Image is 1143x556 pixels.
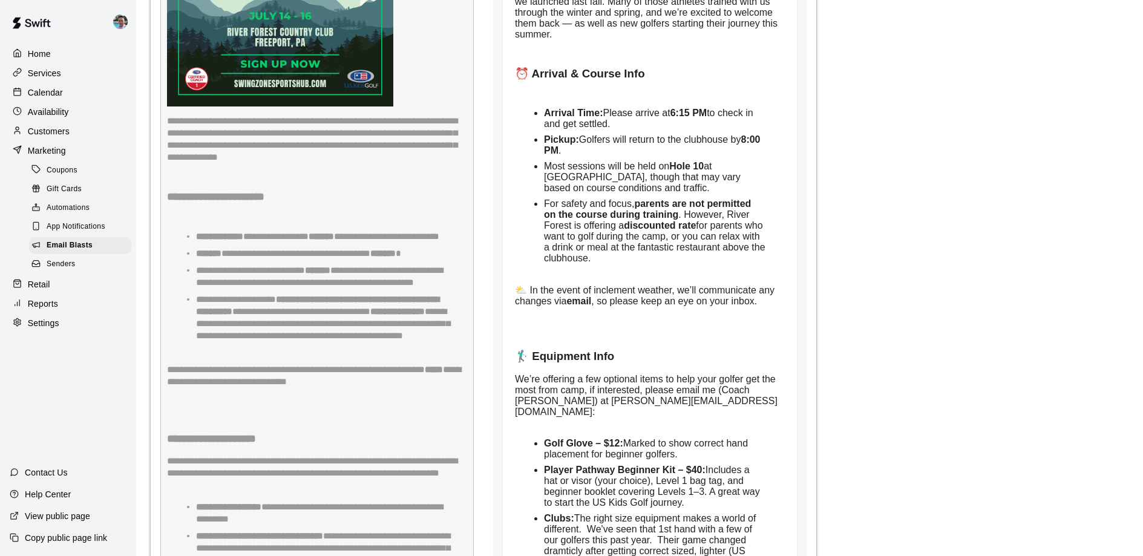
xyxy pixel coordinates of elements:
span: Most sessions will be held on [544,161,669,171]
p: Services [28,67,61,79]
p: Reports [28,298,58,310]
span: We’re offering a few optional items to help your golfer get the most from camp, if interested, pl... [515,374,778,417]
p: Customers [28,125,70,137]
strong: Golf Glove – $12: [544,438,623,448]
p: Copy public page link [25,532,107,544]
a: Reports [10,295,126,313]
p: Calendar [28,87,63,99]
p: Home [28,48,51,60]
a: Availability [10,103,126,121]
strong: Arrival Time: [544,108,603,118]
strong: email [566,296,591,306]
div: Email Blasts [29,237,131,254]
span: to check in and get settled. [544,108,756,129]
span: at [GEOGRAPHIC_DATA], though that may vary based on course conditions and traffic. [544,161,743,193]
a: Customers [10,122,126,140]
a: Retail [10,275,126,293]
strong: Player Pathway Beginner Kit – $40: [544,465,706,475]
span: Golfers will return to the clubhouse by [579,134,741,145]
span: ⛅ In the event of inclement weather, we’ll communicate any changes via [515,285,778,306]
a: Services [10,64,126,82]
strong: discounted rate [624,220,696,231]
p: Availability [28,106,69,118]
a: Gift Cards [29,180,136,198]
span: . However, River Forest is offering a [544,209,752,231]
span: For safety and focus, [544,198,634,209]
span: Automations [47,202,90,214]
span: Senders [47,258,76,270]
span: Please arrive at [603,108,670,118]
strong: ⏰ Arrival & Course Info [515,67,645,80]
img: Ryan Goehring [113,15,128,29]
a: Home [10,45,126,63]
span: for parents who want to golf during the camp, or you can relax with a drink or meal at the fantas... [544,220,768,263]
p: Settings [28,317,59,329]
p: View public page [25,510,90,522]
p: Marketing [28,145,66,157]
div: Automations [29,200,131,217]
a: App Notifications [29,218,136,237]
strong: 8:00 PM [544,134,763,155]
p: Contact Us [25,466,68,479]
a: Coupons [29,161,136,180]
strong: Hole 10 [669,161,704,171]
span: App Notifications [47,221,105,233]
a: Senders [29,255,136,274]
strong: Clubs: [544,513,574,523]
strong: 6:15 PM [670,108,707,118]
span: , so please keep an eye on your inbox. [591,296,757,306]
p: Retail [28,278,50,290]
p: Help Center [25,488,71,500]
strong: 🏌️‍♂️ Equipment Info [515,350,614,362]
span: . [558,145,561,155]
a: Marketing [10,142,126,160]
div: Gift Cards [29,181,131,198]
strong: Pickup: [544,134,579,145]
span: Coupons [47,165,77,177]
a: Calendar [10,83,126,102]
a: Email Blasts [29,237,136,255]
span: Includes a hat or visor (your choice), Level 1 bag tag, and beginner booklet covering Levels 1–3.... [544,465,762,508]
strong: parents are not permitted on the course during training [544,198,754,220]
span: Gift Cards [47,183,82,195]
a: Automations [29,199,136,218]
span: Email Blasts [47,240,93,252]
div: Senders [29,256,131,273]
div: Coupons [29,162,131,179]
span: Marked to show correct hand placement for beginner golfers. [544,438,751,459]
div: App Notifications [29,218,131,235]
a: Settings [10,314,126,332]
div: Ryan Goehring [111,10,136,34]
